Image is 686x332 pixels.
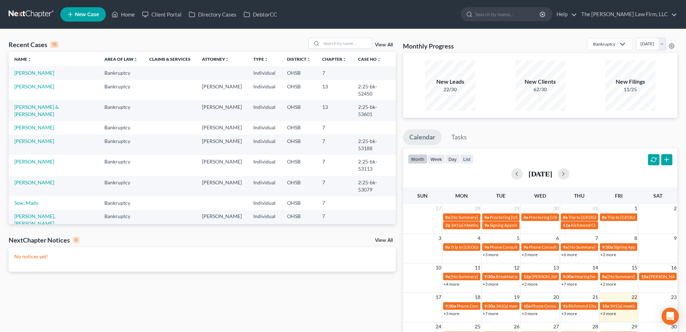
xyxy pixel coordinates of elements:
td: OHSB [281,155,316,175]
i: unfold_more [133,57,138,62]
a: [PERSON_NAME] [14,179,54,185]
span: Phone Consultation - [PERSON_NAME] [531,303,605,309]
td: [PERSON_NAME] [196,100,248,121]
a: Area of Lawunfold_more [104,56,138,62]
td: Bankruptcy [99,66,144,79]
span: 4 [477,234,481,243]
i: unfold_more [27,57,32,62]
span: Tue [496,193,506,199]
td: 7 [316,121,352,134]
span: 3 [438,234,442,243]
span: 27 [435,204,442,213]
a: The [PERSON_NAME] Law Firm, LLC [578,8,677,21]
a: [PERSON_NAME] [14,138,54,144]
a: +2 more [600,252,616,257]
a: Sow, Mady [14,200,38,206]
span: 31 [592,204,599,213]
td: Individual [248,196,281,209]
span: Phone Consultation - [PERSON_NAME] [529,244,603,250]
span: Proctoring [US_STATE] Bar Exam [529,215,591,220]
div: 22/30 [425,86,475,93]
span: 28 [592,322,599,331]
span: [No Summary] [607,274,635,279]
a: +3 more [483,281,498,287]
a: Client Portal [138,8,185,21]
span: Richmond Chapter 13 Trustee interview--[PERSON_NAME] [568,303,680,309]
p: No notices yet! [14,253,390,260]
a: [PERSON_NAME] [14,83,54,89]
a: [PERSON_NAME] [14,124,54,130]
a: Directory Cases [185,8,240,21]
td: 2:25-bk-53113 [352,155,396,175]
span: 9 [673,234,677,243]
td: OHSB [281,196,316,209]
td: OHSB [281,210,316,230]
td: Individual [248,155,281,175]
td: 13 [316,100,352,121]
span: 15 [631,263,638,272]
span: 8 [634,234,638,243]
span: 8a [445,244,450,250]
td: Bankruptcy [99,134,144,155]
span: 17 [435,293,442,301]
span: 2 [673,204,677,213]
i: unfold_more [225,57,229,62]
td: Individual [248,121,281,134]
td: [PERSON_NAME] [196,121,248,134]
span: 28 [474,204,481,213]
span: 27 [553,322,560,331]
span: 8a [602,215,607,220]
span: 10 [435,263,442,272]
td: 7 [316,176,352,196]
div: Bankruptcy [593,41,615,47]
i: unfold_more [377,57,381,62]
input: Search by name... [475,8,541,21]
div: 62/30 [515,86,565,93]
a: Nameunfold_more [14,56,32,62]
td: Bankruptcy [99,155,144,175]
span: 1 [634,204,638,213]
span: 25 [474,322,481,331]
td: 7 [316,210,352,230]
span: 22 [631,293,638,301]
span: Phone Consultation - [PERSON_NAME] [490,244,564,250]
a: +3 more [483,252,498,257]
span: 9a [484,222,489,228]
span: 8a [484,215,489,220]
td: OHSB [281,176,316,196]
td: Individual [248,80,281,100]
span: 7 [595,234,599,243]
span: Hearing for [PERSON_NAME] [574,274,630,279]
span: 19 [513,293,520,301]
span: Richmond Chapter 13 Trustee Interview--[PERSON_NAME] [571,222,682,228]
td: Bankruptcy [99,121,144,134]
span: Proctoring [US_STATE] Bar Exam [490,215,551,220]
h2: [DATE] [528,170,552,177]
span: 11 [474,263,481,272]
span: Trip to [GEOGRAPHIC_DATA] [568,215,625,220]
span: Sun [417,193,428,199]
span: 20 [553,293,560,301]
span: [No Summary] [568,244,596,250]
a: Typeunfold_more [253,56,268,62]
a: Help [553,8,577,21]
span: Fri [615,193,622,199]
a: View All [375,42,393,47]
th: Claims & Services [144,52,196,66]
a: DebtorCC [240,8,281,21]
td: 2:25-bk-53188 [352,134,396,155]
td: OHSB [281,134,316,155]
td: 7 [316,196,352,209]
a: View All [375,238,393,243]
button: week [427,154,445,164]
a: [PERSON_NAME] [14,158,54,165]
td: [PERSON_NAME] [196,134,248,155]
td: 2:25-bk-53079 [352,176,396,196]
td: Individual [248,210,281,230]
span: 16 [670,263,677,272]
span: 9:30a [484,274,495,279]
div: New Filings [605,78,656,86]
span: 8a [563,215,568,220]
span: 9:30a [602,244,613,250]
span: Breakfast with the [PERSON_NAME] Boys [496,274,574,279]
